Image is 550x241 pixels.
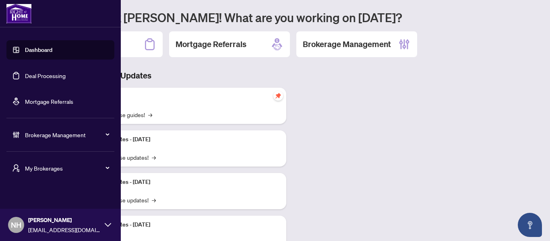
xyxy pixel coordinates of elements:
span: → [152,153,156,162]
h2: Brokerage Management [303,39,391,50]
span: → [148,110,152,119]
button: Open asap [518,213,542,237]
span: [PERSON_NAME] [28,216,101,225]
span: My Brokerages [25,164,109,173]
p: Platform Updates - [DATE] [85,178,280,187]
a: Deal Processing [25,72,66,79]
p: Self-Help [85,93,280,101]
h3: Brokerage & Industry Updates [42,70,286,81]
h2: Mortgage Referrals [176,39,246,50]
span: pushpin [273,91,283,101]
p: Platform Updates - [DATE] [85,220,280,229]
p: Platform Updates - [DATE] [85,135,280,144]
span: user-switch [12,164,20,172]
span: Brokerage Management [25,130,109,139]
span: [EMAIL_ADDRESS][DOMAIN_NAME] [28,225,101,234]
span: NH [11,219,21,231]
h1: Welcome back [PERSON_NAME]! What are you working on [DATE]? [42,10,540,25]
img: logo [6,4,31,23]
span: → [152,196,156,204]
a: Dashboard [25,46,52,54]
a: Mortgage Referrals [25,98,73,105]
